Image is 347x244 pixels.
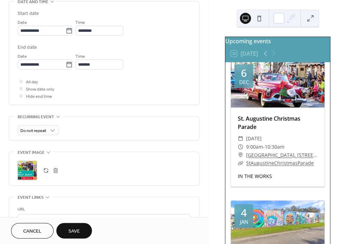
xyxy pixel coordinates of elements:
[241,68,247,78] div: 6
[18,44,37,51] div: End date
[240,219,248,224] div: Jan
[26,78,38,86] span: All day
[18,206,189,213] div: URL
[241,207,247,218] div: 4
[238,151,243,159] div: ​
[231,172,325,180] div: IN THE WORKS
[18,10,39,17] div: Start date
[246,160,314,166] a: StAugustineChristmasParade
[26,86,54,93] span: Show date only
[246,143,263,151] span: 9:00am
[23,228,41,235] span: Cancel
[68,228,80,235] span: Save
[11,223,54,238] button: Cancel
[18,149,45,156] span: Event image
[238,143,243,151] div: ​
[18,161,37,180] div: ;
[263,143,265,151] span: -
[246,151,318,159] a: [GEOGRAPHIC_DATA], [STREET_ADDRESS]
[75,19,85,26] span: Time
[26,93,52,100] span: Hide end time
[56,223,92,238] button: Save
[18,113,54,121] span: Recurring event
[246,134,262,143] span: [DATE]
[238,115,300,131] a: St. Augustine Christmas Parade
[239,79,249,85] div: Dec
[265,143,284,151] span: 10:30am
[238,134,243,143] div: ​
[18,53,27,60] span: Date
[18,194,44,201] span: Event links
[75,53,85,60] span: Time
[20,127,46,135] span: Do not repeat
[225,37,330,45] div: Upcoming events
[18,19,27,26] span: Date
[238,159,243,167] div: ​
